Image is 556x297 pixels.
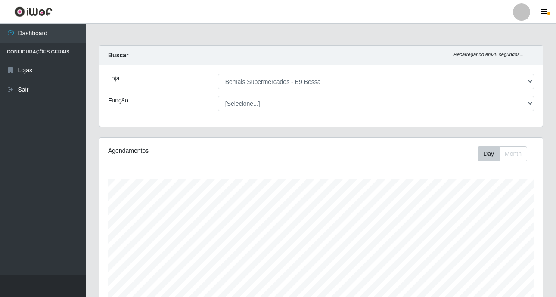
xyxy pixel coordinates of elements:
[14,6,53,17] img: CoreUI Logo
[478,146,527,161] div: First group
[108,52,128,59] strong: Buscar
[478,146,500,161] button: Day
[108,96,128,105] label: Função
[108,74,119,83] label: Loja
[453,52,524,57] i: Recarregando em 28 segundos...
[499,146,527,161] button: Month
[478,146,534,161] div: Toolbar with button groups
[108,146,278,155] div: Agendamentos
